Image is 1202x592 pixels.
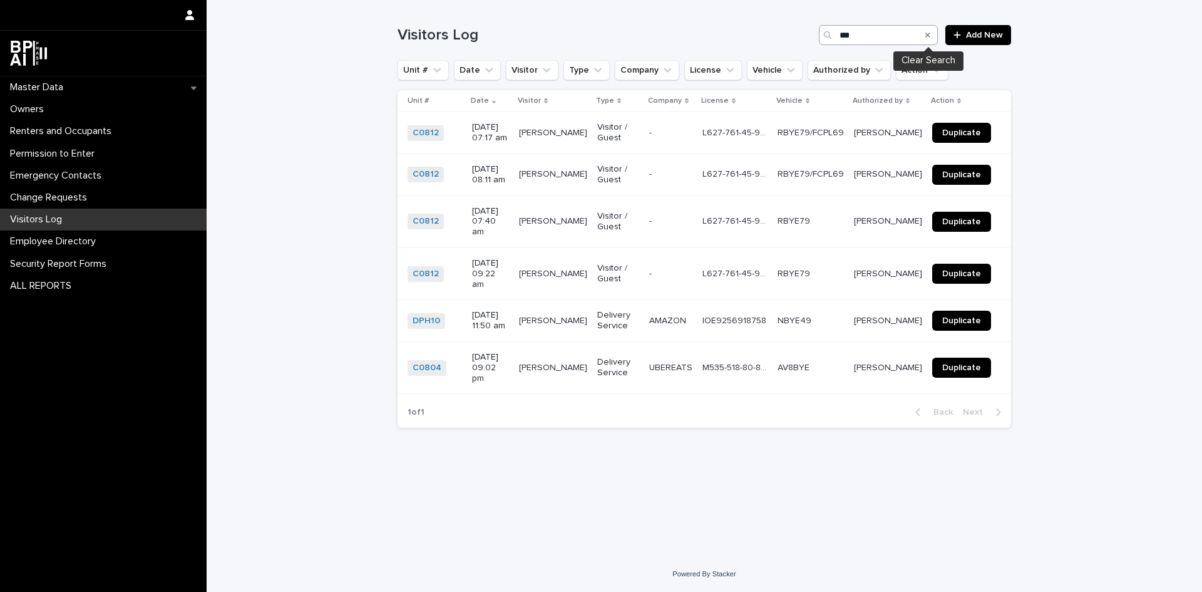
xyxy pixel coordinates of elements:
p: Type [596,94,614,108]
tr: DPH10 [DATE] 11:50 am[PERSON_NAME][PERSON_NAME] Delivery ServiceAMAZONAMAZON IOE9256918758IOE9256... [398,300,1011,342]
p: Unit # [408,94,429,108]
button: Visitor [506,60,558,80]
p: L627-761-45-900-0 [702,266,770,279]
p: Vehicle [776,94,803,108]
span: Next [963,408,990,417]
p: FERNANDA MENESES [519,313,590,326]
p: Visitor / Guest [597,263,639,284]
p: RBYE79 [778,266,813,279]
a: C0812 [413,169,439,180]
button: Vehicle [747,60,803,80]
p: [PERSON_NAME] [519,167,590,180]
a: C0804 [413,363,441,373]
button: Next [958,407,1011,418]
p: RBYE79 [778,214,813,227]
a: Duplicate [932,165,991,185]
p: Change Requests [5,192,97,204]
span: Back [926,408,953,417]
p: NBYE49 [778,313,814,326]
button: License [684,60,742,80]
button: Back [905,407,958,418]
a: Duplicate [932,264,991,284]
p: AV8BYE [778,360,812,373]
a: C0812 [413,269,439,279]
button: Unit # [398,60,449,80]
p: Michael Conde [854,313,925,326]
button: Type [563,60,610,80]
button: Action [896,60,948,80]
img: dwgmcNfxSF6WIOOXiGgu [10,41,47,66]
p: ALL REPORTS [5,280,81,292]
p: [DATE] 09:22 am [472,258,509,289]
p: L627-761-45-900-0 [702,214,770,227]
p: M535-518-80-822-0 [702,360,770,373]
span: Duplicate [942,269,981,278]
h1: Visitors Log [398,26,814,44]
p: Company [648,94,682,108]
p: 1 of 1 [398,397,434,428]
p: L627-761-45-900-0 [702,167,770,180]
span: Duplicate [942,363,981,372]
p: Visitor [518,94,541,108]
p: Master Data [5,81,73,93]
a: DPH10 [413,316,440,326]
p: L627-761-45-900-0 [702,125,770,138]
p: UBEREATS [649,360,695,373]
p: - [649,125,654,138]
p: Action [931,94,954,108]
p: Permission to Enter [5,148,105,160]
p: [DATE] 07:17 am [472,122,509,143]
p: Kelle Ann Keeler [854,214,925,227]
p: [DATE] 11:50 am [472,310,509,331]
span: Duplicate [942,128,981,137]
a: Duplicate [932,212,991,232]
p: RBYE79/FCPL69 [778,167,846,180]
p: Kelle Ann Keeler [854,167,925,180]
p: IOE9256918758 [702,313,769,326]
span: Duplicate [942,170,981,179]
p: Kelle Ann Keeler [854,266,925,279]
p: Visitor / Guest [597,164,639,185]
p: Owners [5,103,54,115]
p: [DATE] 09:02 pm [472,352,509,383]
span: Duplicate [942,217,981,226]
tr: C0812 [DATE] 08:11 am[PERSON_NAME][PERSON_NAME] Visitor / Guest-- L627-761-45-900-0L627-761-45-90... [398,153,1011,195]
p: [PERSON_NAME] [519,214,590,227]
p: Date [471,94,489,108]
tr: C0804 [DATE] 09:02 pm[PERSON_NAME][PERSON_NAME] Delivery ServiceUBEREATSUBEREATS M535-518-80-822-... [398,341,1011,393]
span: Duplicate [942,316,981,325]
p: [PERSON_NAME] [519,266,590,279]
p: Delivery Service [597,310,639,331]
a: Duplicate [932,358,991,378]
button: Company [615,60,679,80]
p: - [649,266,654,279]
p: AMAZON [649,313,689,326]
p: KARLA MONTANEZ [519,360,590,373]
a: C0812 [413,216,439,227]
p: Delivery Service [597,357,639,378]
a: Add New [945,25,1011,45]
input: Search [819,25,938,45]
p: - [649,214,654,227]
tr: C0812 [DATE] 09:22 am[PERSON_NAME][PERSON_NAME] Visitor / Guest-- L627-761-45-900-0L627-761-45-90... [398,247,1011,299]
p: Visitor / Guest [597,211,639,232]
p: License [701,94,729,108]
p: Visitors Log [5,214,72,226]
p: Isabela Sbarra [854,360,925,373]
button: Authorized by [808,60,891,80]
p: Authorized by [853,94,903,108]
tr: C0812 [DATE] 07:40 am[PERSON_NAME][PERSON_NAME] Visitor / Guest-- L627-761-45-900-0L627-761-45-90... [398,195,1011,247]
p: Emergency Contacts [5,170,111,182]
p: [PERSON_NAME] [519,125,590,138]
a: Powered By Stacker [672,570,736,578]
p: Renters and Occupants [5,125,121,137]
p: [DATE] 08:11 am [472,164,509,185]
tr: C0812 [DATE] 07:17 am[PERSON_NAME][PERSON_NAME] Visitor / Guest-- L627-761-45-900-0L627-761-45-90... [398,112,1011,154]
button: Date [454,60,501,80]
a: Duplicate [932,123,991,143]
a: C0812 [413,128,439,138]
p: RBYE79/FCPL69 [778,125,846,138]
a: Duplicate [932,311,991,331]
p: Visitor / Guest [597,122,639,143]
